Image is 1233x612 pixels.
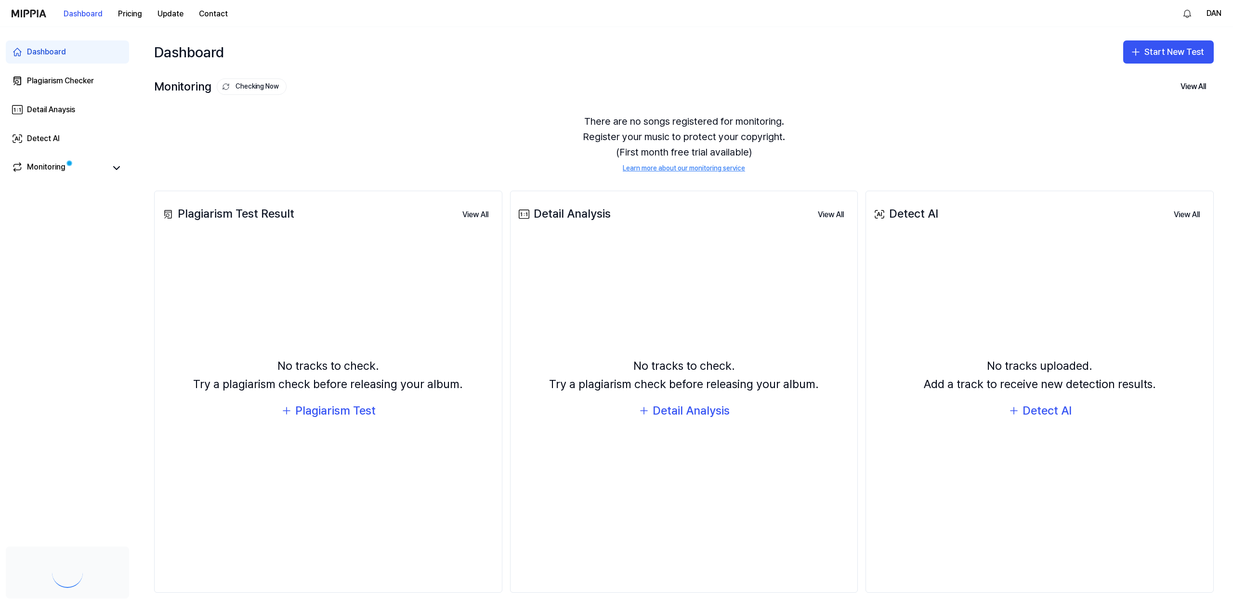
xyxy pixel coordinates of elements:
[549,357,819,394] div: No tracks to check. Try a plagiarism check before releasing your album.
[6,98,129,121] a: Detail Anaysis
[193,357,463,394] div: No tracks to check. Try a plagiarism check before releasing your album.
[653,402,730,420] div: Detail Analysis
[160,205,294,223] div: Plagiarism Test Result
[6,40,129,64] a: Dashboard
[623,164,745,173] a: Learn more about our monitoring service
[1173,77,1214,96] button: View All
[1023,402,1072,420] div: Detect AI
[110,4,150,24] button: Pricing
[1123,40,1214,64] button: Start New Test
[6,127,129,150] a: Detect AI
[810,205,852,224] button: View All
[638,402,730,420] button: Detail Analysis
[6,69,129,92] a: Plagiarism Checker
[1166,204,1207,224] a: View All
[154,102,1214,185] div: There are no songs registered for monitoring. Register your music to protect your copyright. (Fir...
[27,46,66,58] div: Dashboard
[27,161,66,175] div: Monitoring
[810,204,852,224] a: View All
[154,78,287,96] div: Monitoring
[191,4,236,24] button: Contact
[455,205,496,224] button: View All
[150,4,191,24] button: Update
[1008,402,1072,420] button: Detect AI
[516,205,611,223] div: Detail Analysis
[1181,8,1193,19] img: 알림
[924,357,1156,394] div: No tracks uploaded. Add a track to receive new detection results.
[150,0,191,27] a: Update
[455,204,496,224] a: View All
[56,4,110,24] button: Dashboard
[27,133,60,144] div: Detect AI
[295,402,376,420] div: Plagiarism Test
[872,205,938,223] div: Detect AI
[281,402,376,420] button: Plagiarism Test
[1207,8,1221,19] button: DAN
[12,10,46,17] img: logo
[217,78,287,95] button: Checking Now
[27,104,75,116] div: Detail Anaysis
[154,37,224,67] div: Dashboard
[27,75,94,87] div: Plagiarism Checker
[1166,205,1207,224] button: View All
[12,161,106,175] a: Monitoring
